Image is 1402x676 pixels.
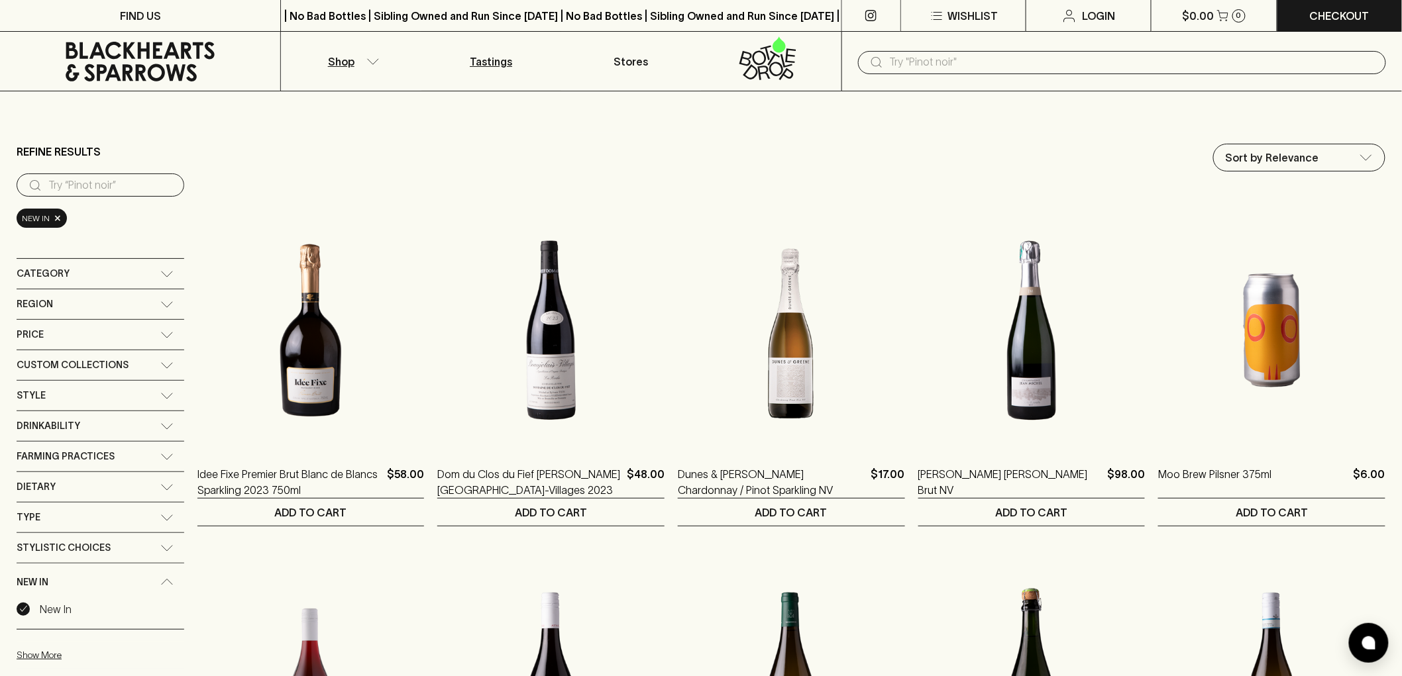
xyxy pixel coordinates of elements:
button: Shop [281,32,421,91]
img: bubble-icon [1362,636,1375,650]
span: Custom Collections [17,357,129,373]
p: Wishlist [947,8,998,24]
span: × [54,211,62,225]
img: Dom du Clos du Fief La Roche Beaujolais-Villages 2023 [437,215,665,446]
p: 0 [1236,12,1242,19]
div: Farming Practices [17,442,184,471]
p: ADD TO CART [515,505,587,520]
div: Sort by Relevance [1214,144,1385,171]
button: ADD TO CART [1158,499,1385,526]
span: Price [17,326,44,343]
input: Try "Pinot noir" [890,52,1375,73]
p: $58.00 [387,466,424,498]
p: Stores [614,54,649,70]
p: Tastings [470,54,512,70]
img: Moo Brew Pilsner 375ml [1158,215,1385,446]
span: Type [17,509,40,526]
p: $98.00 [1107,466,1145,498]
button: ADD TO CART [678,499,905,526]
div: Drinkability [17,411,184,441]
a: Dom du Clos du Fief [PERSON_NAME][GEOGRAPHIC_DATA]-Villages 2023 [437,466,621,498]
div: Price [17,320,184,350]
img: Dunes & Greene Chardonnay / Pinot Sparkling NV [678,215,905,446]
p: $17.00 [871,466,905,498]
p: ADD TO CART [755,505,828,520]
span: New In [22,212,50,225]
p: Sort by Relevance [1226,150,1319,166]
img: Idee Fixe Premier Brut Blanc de Blancs Sparkling 2023 750ml [197,215,425,446]
p: New In [40,601,72,617]
a: Dunes & [PERSON_NAME] Chardonnay / Pinot Sparkling NV [678,466,866,498]
div: Style [17,381,184,410]
input: Try “Pinot noir” [48,175,174,196]
span: Drinkability [17,418,80,434]
p: Refine Results [17,144,101,160]
a: Moo Brew Pilsner 375ml [1158,466,1271,498]
div: Category [17,259,184,289]
p: FIND US [120,8,161,24]
a: [PERSON_NAME] [PERSON_NAME] Brut NV [918,466,1103,498]
img: Jean Michel Carte Blanche Brut NV [918,215,1146,446]
p: $6.00 [1354,466,1385,498]
a: Idee Fixe Premier Brut Blanc de Blancs Sparkling 2023 750ml [197,466,382,498]
span: Category [17,266,70,282]
span: New In [17,574,48,591]
div: Stylistic Choices [17,533,184,563]
p: Checkout [1310,8,1370,24]
p: Login [1083,8,1116,24]
p: $0.00 [1183,8,1214,24]
p: ADD TO CART [275,505,347,520]
button: ADD TO CART [918,499,1146,526]
p: ADD TO CART [996,505,1068,520]
button: ADD TO CART [197,499,425,526]
span: Farming Practices [17,448,115,465]
button: ADD TO CART [437,499,665,526]
div: Dietary [17,472,184,502]
a: Stores [561,32,701,91]
div: Type [17,503,184,532]
p: Shop [328,54,354,70]
span: Region [17,296,53,313]
span: Style [17,387,46,404]
div: Region [17,289,184,319]
p: ADD TO CART [1236,505,1308,520]
div: New In [17,563,184,601]
p: $48.00 [627,466,665,498]
button: Show More [17,642,190,669]
span: Stylistic Choices [17,540,111,556]
span: Dietary [17,479,56,495]
div: Custom Collections [17,350,184,380]
a: Tastings [421,32,561,91]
